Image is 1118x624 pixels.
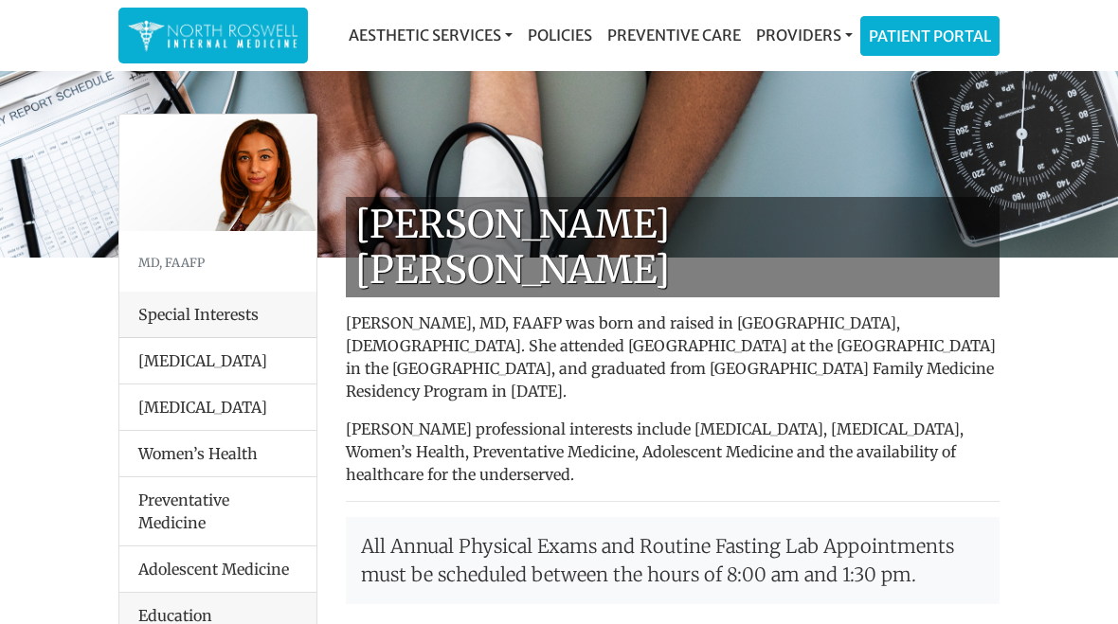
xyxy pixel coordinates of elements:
[346,197,1000,297] h1: [PERSON_NAME] [PERSON_NAME]
[346,418,1000,486] p: [PERSON_NAME] professional interests include [MEDICAL_DATA], [MEDICAL_DATA], Women’s Health, Prev...
[748,16,860,54] a: Providers
[346,517,1000,604] p: All Annual Physical Exams and Routine Fasting Lab Appointments must be scheduled between the hour...
[600,16,748,54] a: Preventive Care
[861,17,999,55] a: Patient Portal
[119,115,316,231] img: Dr. Farah Mubarak Ali MD, FAAFP
[128,17,298,54] img: North Roswell Internal Medicine
[119,338,316,384] li: [MEDICAL_DATA]
[119,430,316,477] li: Women’s Health
[341,16,520,54] a: Aesthetic Services
[346,312,1000,402] p: [PERSON_NAME], MD, FAAFP was born and raised in [GEOGRAPHIC_DATA], [DEMOGRAPHIC_DATA]. She attend...
[119,292,316,338] div: Special Interests
[119,476,316,546] li: Preventative Medicine
[119,545,316,593] li: Adolescent Medicine
[138,255,205,270] small: MD, FAAFP
[520,16,600,54] a: Policies
[119,383,316,431] li: [MEDICAL_DATA]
